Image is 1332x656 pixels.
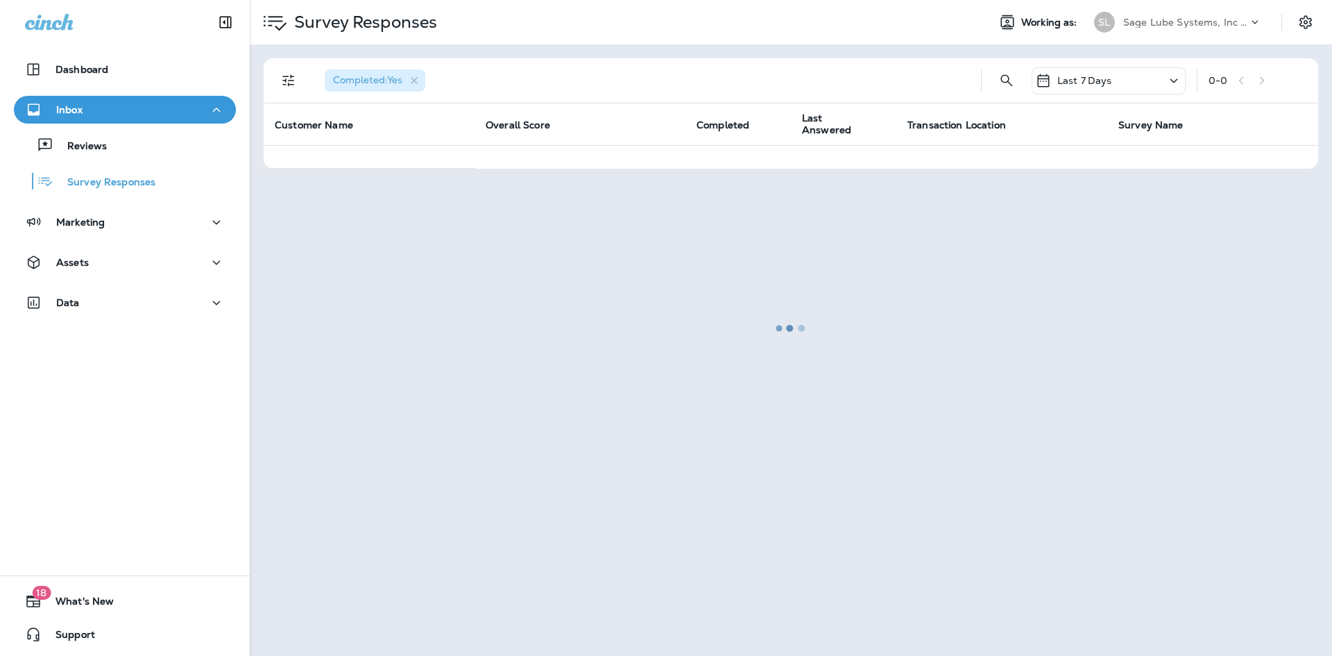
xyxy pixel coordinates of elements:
p: Dashboard [55,64,108,75]
p: Marketing [56,217,105,228]
button: Data [14,289,236,317]
button: Inbox [14,96,236,124]
span: Support [42,629,95,646]
span: What's New [42,596,114,612]
button: Dashboard [14,56,236,83]
button: Support [14,621,236,648]
button: Assets [14,249,236,276]
button: Collapse Sidebar [206,8,245,36]
span: 18 [32,586,51,600]
button: Survey Responses [14,167,236,196]
p: Reviews [53,140,107,153]
button: Reviews [14,131,236,160]
p: Inbox [56,104,83,115]
p: Assets [56,257,89,268]
p: Data [56,297,80,308]
p: Survey Responses [53,176,155,190]
button: 18What's New [14,587,236,615]
button: Marketing [14,208,236,236]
